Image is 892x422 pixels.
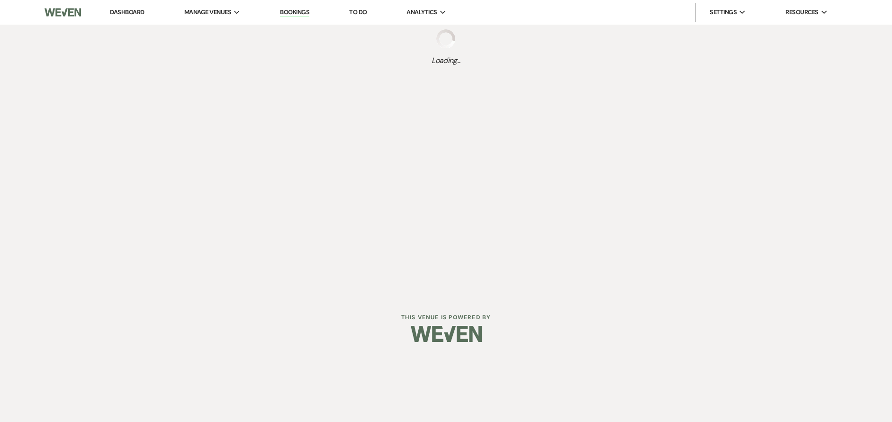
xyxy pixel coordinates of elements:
[280,8,309,17] a: Bookings
[785,8,818,17] span: Resources
[184,8,231,17] span: Manage Venues
[710,8,737,17] span: Settings
[411,317,482,350] img: Weven Logo
[45,2,81,22] img: Weven Logo
[110,8,144,16] a: Dashboard
[432,55,460,66] span: Loading...
[406,8,437,17] span: Analytics
[436,29,455,48] img: loading spinner
[349,8,367,16] a: To Do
